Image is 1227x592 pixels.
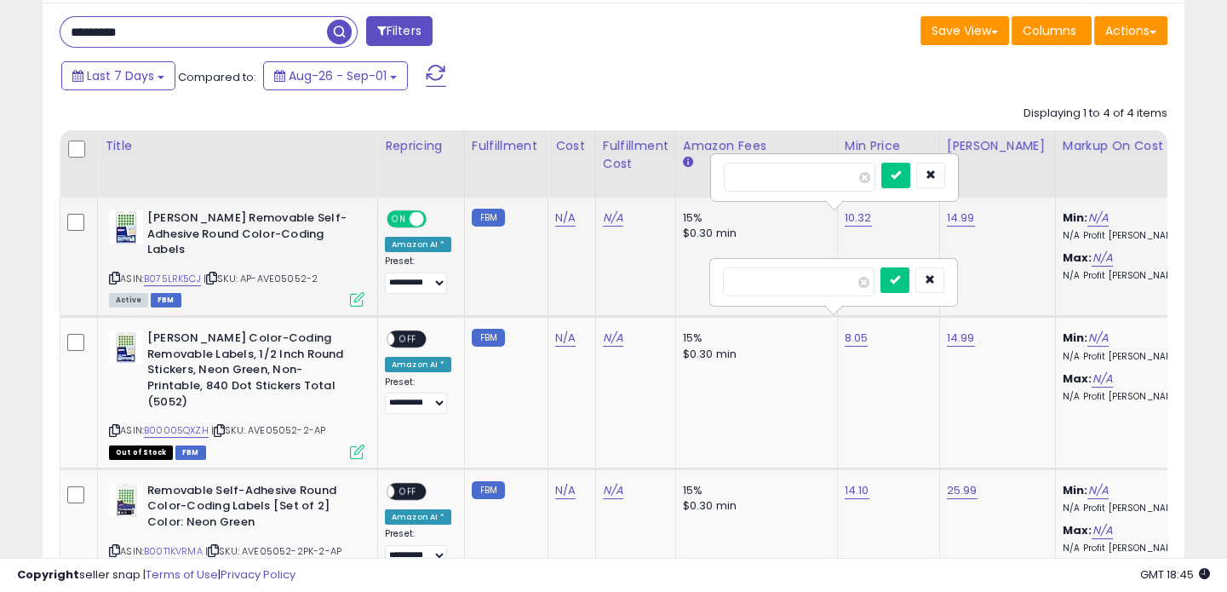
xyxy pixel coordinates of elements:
b: Removable Self-Adhesive Round Color-Coding Labels [Set of 2] Color: Neon Green [147,483,354,535]
a: N/A [1087,330,1108,347]
a: Privacy Policy [221,566,295,583]
span: FBM [175,445,206,460]
p: N/A Profit [PERSON_NAME] [1063,230,1204,242]
div: Displaying 1 to 4 of 4 items [1023,106,1167,122]
a: N/A [603,330,623,347]
span: ON [388,212,410,227]
div: Preset: [385,376,451,415]
div: Title [105,137,370,155]
img: 41VAMfUECbL._SL40_.jpg [109,330,143,365]
small: FBM [472,481,505,499]
a: B075LRK5CJ [144,272,201,286]
div: Repricing [385,137,457,155]
div: Amazon Fees [683,137,830,155]
button: Save View [920,16,1009,45]
div: Cost [555,137,588,155]
a: B00005QXZH [144,423,209,438]
b: [PERSON_NAME] Color-Coding Removable Labels, 1/2 Inch Round Stickers, Neon Green, Non-Printable, ... [147,330,354,414]
a: 14.99 [947,330,975,347]
span: All listings currently available for purchase on Amazon [109,293,148,307]
a: N/A [1092,522,1112,539]
a: N/A [555,330,576,347]
b: Max: [1063,250,1092,266]
a: N/A [1092,371,1112,388]
div: Preset: [385,528,451,566]
span: Compared to: [178,69,256,85]
a: 8.05 [845,330,869,347]
div: 15% [683,483,824,498]
b: [PERSON_NAME] Removable Self-Adhesive Round Color-Coding Labels [147,210,354,262]
a: N/A [603,210,623,227]
div: Fulfillment [472,137,541,155]
b: Max: [1063,371,1092,387]
div: $0.30 min [683,226,824,241]
div: ASIN: [109,210,364,305]
th: The percentage added to the cost of goods (COGS) that forms the calculator for Min & Max prices. [1055,130,1217,198]
a: N/A [1087,482,1108,499]
p: N/A Profit [PERSON_NAME] [1063,503,1204,514]
span: 2025-09-9 18:45 GMT [1140,566,1210,583]
b: Min: [1063,482,1088,498]
span: FBM [151,293,181,307]
span: | SKU: AP-AVE05052-2 [204,272,318,285]
div: $0.30 min [683,498,824,514]
div: 15% [683,210,824,226]
button: Aug-26 - Sep-01 [263,61,408,90]
a: N/A [555,482,576,499]
small: FBM [472,329,505,347]
img: 41-VedZuUTL._SL40_.jpg [109,210,143,244]
span: | SKU: AVE05052-2-AP [211,423,325,437]
span: Columns [1023,22,1076,39]
div: [PERSON_NAME] [947,137,1048,155]
img: 41mqgZBiqJL._SL40_.jpg [109,483,143,517]
span: OFF [394,484,421,498]
div: 15% [683,330,824,346]
a: 14.99 [947,210,975,227]
div: ASIN: [109,330,364,457]
div: Amazon AI * [385,509,451,525]
button: Last 7 Days [61,61,175,90]
div: Min Price [845,137,932,155]
button: Columns [1012,16,1092,45]
button: Filters [366,16,433,46]
p: N/A Profit [PERSON_NAME] [1063,391,1204,403]
strong: Copyright [17,566,79,583]
a: Terms of Use [146,566,218,583]
span: Last 7 Days [87,67,154,84]
b: Min: [1063,210,1088,226]
b: Max: [1063,522,1092,538]
b: Min: [1063,330,1088,346]
span: Aug-26 - Sep-01 [289,67,387,84]
small: Amazon Fees. [683,155,693,170]
div: seller snap | | [17,567,295,583]
span: All listings that are currently out of stock and unavailable for purchase on Amazon [109,445,173,460]
a: N/A [603,482,623,499]
small: FBM [472,209,505,227]
span: OFF [424,212,451,227]
a: N/A [555,210,576,227]
div: Preset: [385,256,451,294]
a: N/A [1092,250,1112,267]
a: N/A [1087,210,1108,227]
button: Actions [1094,16,1167,45]
a: 14.10 [845,482,869,499]
a: 10.32 [845,210,872,227]
div: $0.30 min [683,347,824,362]
div: Amazon AI * [385,237,451,252]
div: Markup on Cost [1063,137,1210,155]
p: N/A Profit [PERSON_NAME] [1063,270,1204,282]
span: OFF [394,332,421,347]
div: Amazon AI * [385,357,451,372]
a: 25.99 [947,482,978,499]
p: N/A Profit [PERSON_NAME] [1063,351,1204,363]
div: Fulfillment Cost [603,137,668,173]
